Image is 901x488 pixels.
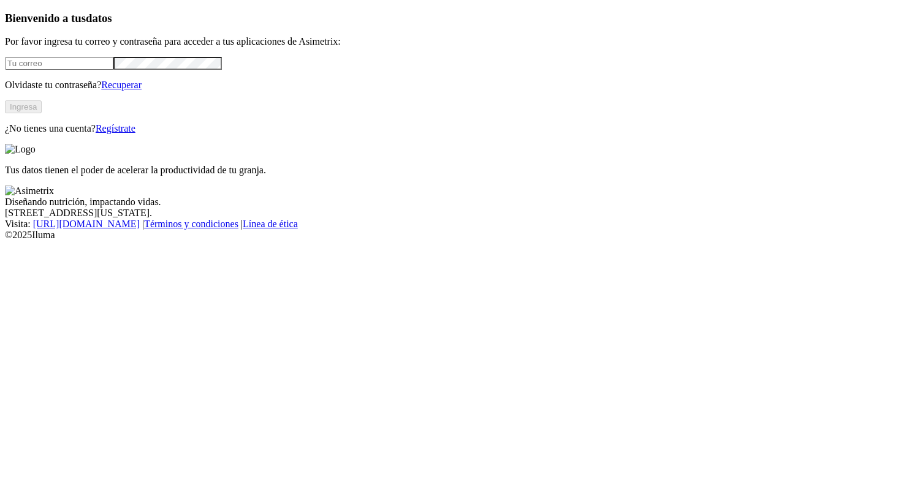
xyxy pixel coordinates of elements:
img: Logo [5,144,36,155]
div: [STREET_ADDRESS][US_STATE]. [5,208,896,219]
p: ¿No tienes una cuenta? [5,123,896,134]
div: Diseñando nutrición, impactando vidas. [5,197,896,208]
div: Visita : | | [5,219,896,230]
h3: Bienvenido a tus [5,12,896,25]
input: Tu correo [5,57,113,70]
button: Ingresa [5,100,42,113]
a: Recuperar [101,80,142,90]
a: Línea de ética [243,219,298,229]
p: Tus datos tienen el poder de acelerar la productividad de tu granja. [5,165,896,176]
a: Términos y condiciones [144,219,238,229]
p: Por favor ingresa tu correo y contraseña para acceder a tus aplicaciones de Asimetrix: [5,36,896,47]
span: datos [86,12,112,24]
a: Regístrate [96,123,135,133]
img: Asimetrix [5,186,54,197]
p: Olvidaste tu contraseña? [5,80,896,91]
div: © 2025 Iluma [5,230,896,241]
a: [URL][DOMAIN_NAME] [33,219,140,229]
